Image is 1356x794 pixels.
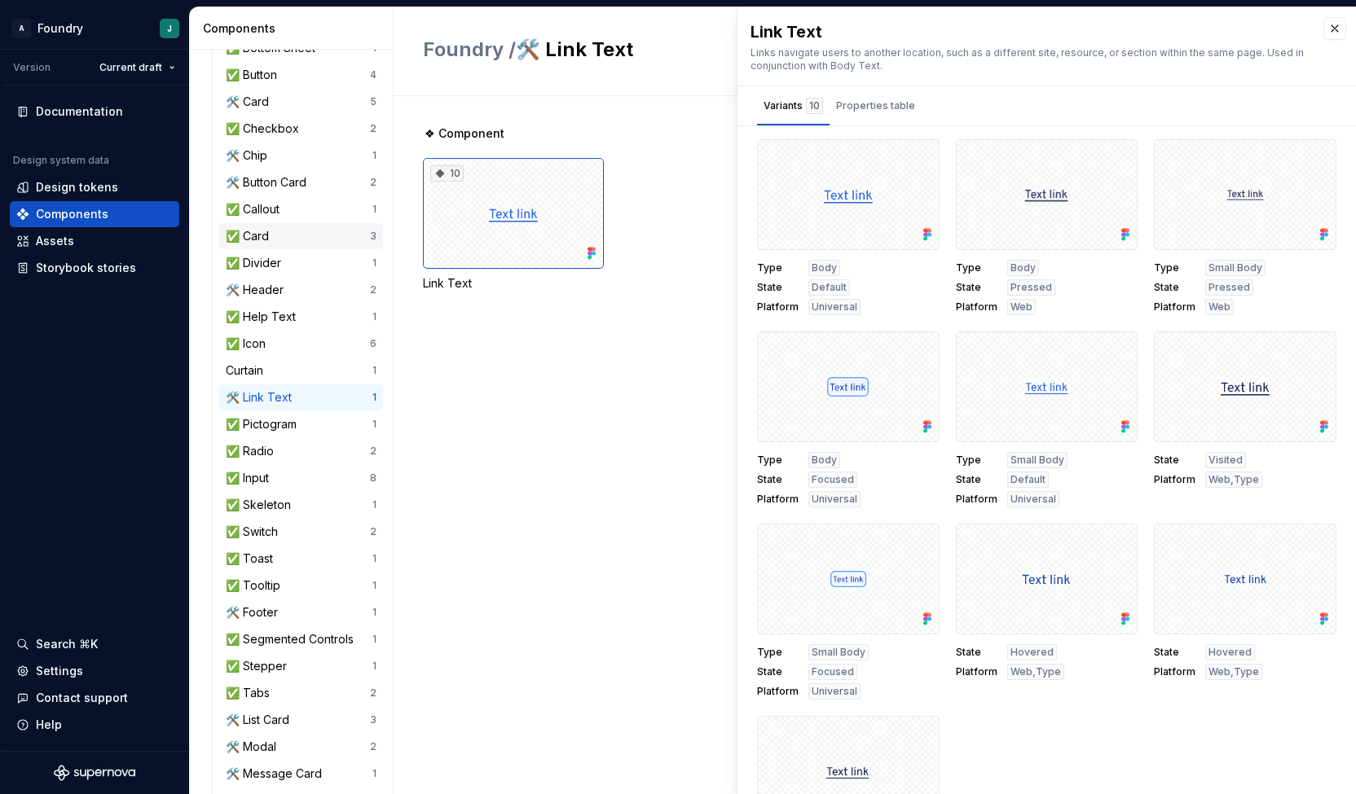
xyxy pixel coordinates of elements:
span: State [956,473,997,486]
div: J [167,22,172,35]
div: Links navigate users to another location, such as a different site, resource, or section within t... [751,46,1307,72]
div: Version [13,61,51,74]
a: Settings [10,658,179,684]
div: 1 [372,310,376,323]
div: ✅ Card [226,228,275,244]
div: 5 [370,95,376,108]
div: 6 [370,337,376,350]
span: Foundry / [423,37,516,61]
span: Current draft [99,61,162,74]
div: Variants [764,98,823,114]
div: 1 [372,149,376,162]
div: Design tokens [36,179,118,195]
span: State [956,646,997,659]
div: Components [203,20,386,37]
span: Focused [812,665,854,678]
button: Help [10,712,179,738]
a: ✅ Toast1 [219,546,383,572]
span: Type [956,454,997,467]
div: Search ⌘K [36,636,98,652]
div: 2 [370,740,376,753]
span: Platform [956,665,997,678]
div: A [11,19,31,38]
div: 4 [370,68,376,81]
div: Properties table [836,98,915,114]
div: ✅ Radio [226,443,280,459]
div: 10 [430,165,464,182]
span: Web,Type [1010,665,1061,678]
span: Default [1010,473,1046,486]
span: Focused [812,473,854,486]
span: Visited [1209,454,1243,467]
span: Web [1209,300,1231,314]
a: Assets [10,228,179,254]
div: 2 [370,525,376,538]
a: ✅ Help Text1 [219,304,383,330]
div: 1 [372,552,376,565]
a: 🛠️ Link Text1 [219,384,383,410]
div: 1 [372,606,376,619]
div: 2 [370,176,376,189]
div: ✅ Switch [226,524,284,540]
div: ✅ Callout [226,201,286,217]
span: Platform [956,300,997,314]
div: 1 [372,660,376,673]
span: State [1154,646,1195,659]
div: 🛠️ Modal [226,739,283,755]
a: 🛠️ Button Card2 [219,169,383,195]
span: ❖ Component [425,125,504,142]
a: ✅ Segmented Controls1 [219,626,383,652]
a: ✅ Checkbox2 [219,116,383,142]
div: 🛠️ Card [226,94,275,110]
div: 1 [372,418,376,431]
span: Type [956,261,997,274]
a: ✅ Divider1 [219,250,383,276]
span: Pressed [1209,281,1250,294]
a: 🛠️ Card5 [219,89,383,115]
div: 2 [370,283,376,296]
div: 🛠️ Header [226,282,290,298]
div: 1 [372,633,376,646]
span: Default [812,281,847,294]
a: ✅ Skeleton1 [219,492,383,518]
div: ✅ Button [226,67,284,83]
div: 1 [372,391,376,404]
button: Search ⌘K [10,631,179,657]
div: Components [36,206,108,222]
span: Type [757,454,799,467]
span: State [757,473,799,486]
button: Current draft [92,56,183,79]
span: State [1154,454,1195,467]
div: 🛠️ List Card [226,712,296,728]
div: 3 [370,230,376,243]
div: ✅ Divider [226,255,288,271]
span: Platform [1154,473,1195,486]
a: ✅ Icon6 [219,331,383,357]
div: Settings [36,663,83,679]
span: Hovered [1209,646,1252,659]
div: 1 [372,498,376,511]
span: Small Body [1209,261,1262,274]
span: Type [757,261,799,274]
span: Universal [812,300,857,314]
div: 1 [372,767,376,780]
div: 🛠️ Chip [226,147,274,164]
svg: Supernova Logo [54,765,135,781]
div: Link Text [423,275,604,292]
span: Platform [757,685,799,698]
div: ✅ Skeleton [226,497,297,513]
div: ✅ Input [226,470,275,486]
div: Foundry [37,20,83,37]
div: 10 [806,98,823,114]
div: Link Text [751,20,1307,43]
a: ✅ Pictogram1 [219,411,383,437]
span: Body [812,454,837,467]
h2: 🛠️ Link Text [423,37,1095,63]
span: State [1154,281,1195,294]
a: ✅ Button4 [219,62,383,88]
a: ✅ Tooltip1 [219,572,383,599]
div: 1 [372,257,376,270]
a: Components [10,201,179,227]
a: Design tokens [10,174,179,200]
